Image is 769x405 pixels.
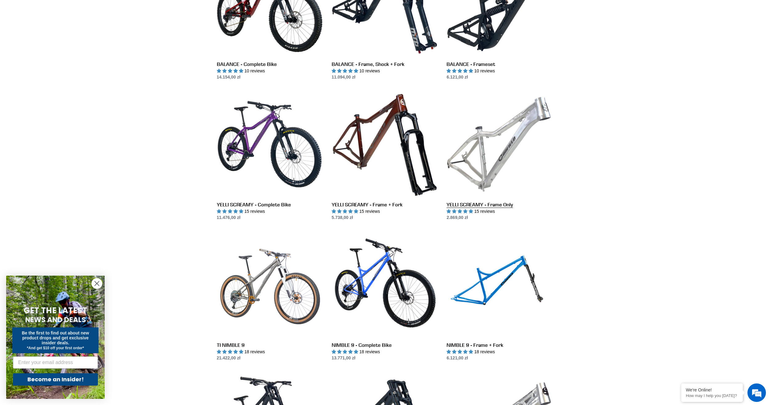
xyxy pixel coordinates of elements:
[27,346,84,350] span: *And get $10 off your first order*
[7,34,16,43] div: Navigation go back
[24,305,87,316] span: GET THE LATEST
[22,330,89,345] span: Be the first to find out about new product drops and get exclusive insider deals.
[101,3,116,18] div: Minimize live chat window
[20,31,35,46] img: d_696896380_company_1647369064580_696896380
[686,393,738,398] p: How may I help you today?
[13,356,98,369] input: Enter your email address
[91,278,102,289] button: Close dialog
[3,168,117,190] textarea: Type your message and hit 'Enter'
[36,78,85,140] span: We're online!
[25,315,86,325] span: NEWS AND DEALS
[686,387,738,392] div: We're Online!
[41,34,113,43] div: Chat with us now
[13,373,98,386] button: Become an Insider!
